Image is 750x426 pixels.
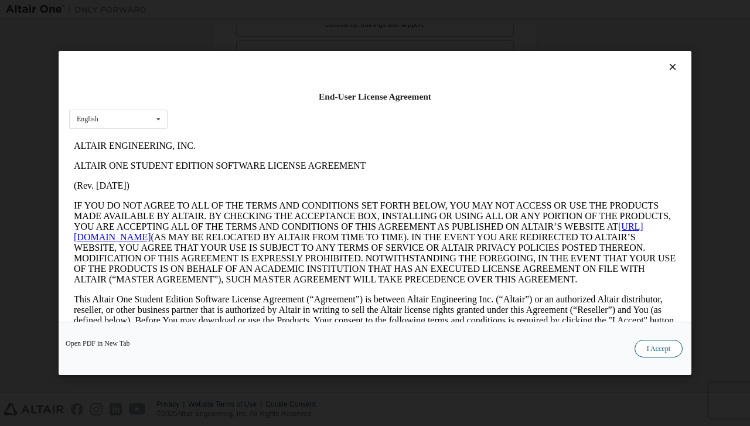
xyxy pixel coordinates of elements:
[77,116,98,123] div: English
[5,158,607,200] p: This Altair One Student Edition Software License Agreement (“Agreement”) is between Altair Engine...
[635,340,683,357] button: I Accept
[5,45,607,55] p: (Rev. [DATE])
[5,64,607,149] p: IF YOU DO NOT AGREE TO ALL OF THE TERMS AND CONDITIONS SET FORTH BELOW, YOU MAY NOT ACCESS OR USE...
[66,340,130,347] a: Open PDF in New Tab
[5,5,607,15] p: ALTAIR ENGINEERING, INC.
[5,25,607,35] p: ALTAIR ONE STUDENT EDITION SOFTWARE LICENSE AGREEMENT
[69,91,681,103] div: End-User License Agreement
[5,86,574,106] a: [URL][DOMAIN_NAME]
